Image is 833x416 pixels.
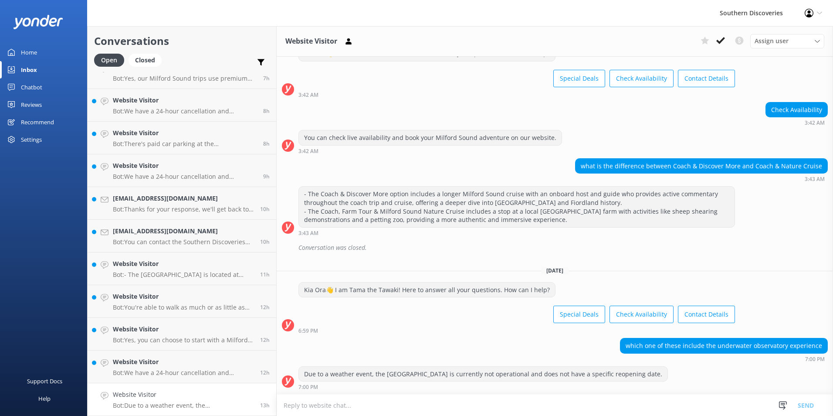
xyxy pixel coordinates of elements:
[113,238,254,246] p: Bot: You can contact the Southern Discoveries team by phone at [PHONE_NUMBER] within [GEOGRAPHIC_...
[299,187,735,227] div: - The Coach & Discover More option includes a longer Milford Sound cruise with an onboard host an...
[113,292,254,301] h4: Website Visitor
[113,226,254,236] h4: [EMAIL_ADDRESS][DOMAIN_NAME]
[610,70,674,87] button: Check Availability
[805,120,825,126] strong: 3:42 AM
[88,154,276,187] a: Website VisitorBot:We have a 24-hour cancellation and amendment policy. If you notify us more tha...
[620,356,828,362] div: Oct 12 2025 07:00pm (UTC +13:00) Pacific/Auckland
[299,283,555,297] div: Kia Ora👋 I am Tama the Tawaki! Here to answer all your questions. How can I help?
[620,338,827,353] div: which one of these include the underwater observatory experience
[21,113,54,131] div: Recommend
[610,306,674,323] button: Check Availability
[113,173,257,181] p: Bot: We have a 24-hour cancellation and amendment policy. If you notify us more than 24 hours bef...
[678,70,735,87] button: Contact Details
[298,231,318,236] strong: 3:43 AM
[113,336,254,344] p: Bot: Yes, you can choose to start with a Milford Sound Nature Cruise and then proceed to the Milf...
[113,271,254,279] p: Bot: - The [GEOGRAPHIC_DATA] is located at [STREET_ADDRESS]. You can find directions here: [URL][...
[285,36,337,47] h3: Website Visitor
[678,306,735,323] button: Contact Details
[260,336,270,344] span: Oct 12 2025 07:43pm (UTC +13:00) Pacific/Auckland
[88,220,276,252] a: [EMAIL_ADDRESS][DOMAIN_NAME]Bot:You can contact the Southern Discoveries team by phone at [PHONE_...
[21,61,37,78] div: Inbox
[88,252,276,285] a: Website VisitorBot:- The [GEOGRAPHIC_DATA] is located at [STREET_ADDRESS]. You can find direction...
[282,240,828,255] div: 2025-10-08T00:21:16.842
[298,92,735,98] div: Oct 08 2025 03:42am (UTC +13:00) Pacific/Auckland
[260,303,270,311] span: Oct 12 2025 07:45pm (UTC +13:00) Pacific/Auckland
[298,328,318,334] strong: 6:59 PM
[260,369,270,376] span: Oct 12 2025 07:34pm (UTC +13:00) Pacific/Auckland
[766,102,827,117] div: Check Availability
[27,372,62,390] div: Support Docs
[298,240,828,255] div: Conversation was closed.
[298,230,735,236] div: Oct 08 2025 03:43am (UTC +13:00) Pacific/Auckland
[113,75,257,82] p: Bot: Yes, our Milford Sound trips use premium glass-roof coaches, ensuring you won't miss any stu...
[21,131,42,148] div: Settings
[88,383,276,416] a: Website VisitorBot:Due to a weather event, the [GEOGRAPHIC_DATA] is currently not operational and...
[755,36,789,46] span: Assign user
[750,34,824,48] div: Assign User
[263,75,270,82] span: Oct 13 2025 12:53am (UTC +13:00) Pacific/Auckland
[298,149,318,154] strong: 3:42 AM
[113,259,254,269] h4: Website Visitor
[260,271,270,278] span: Oct 12 2025 08:50pm (UTC +13:00) Pacific/Auckland
[21,96,42,113] div: Reviews
[113,107,257,115] p: Bot: We have a 24-hour cancellation and amendment policy. If you notify us more than 24 hours bef...
[298,148,562,154] div: Oct 08 2025 03:42am (UTC +13:00) Pacific/Auckland
[299,367,667,382] div: Due to a weather event, the [GEOGRAPHIC_DATA] is currently not operational and does not have a sp...
[298,327,735,334] div: Oct 12 2025 06:59pm (UTC +13:00) Pacific/Auckland
[113,357,254,367] h4: Website Visitor
[21,78,42,96] div: Chatbot
[765,119,828,126] div: Oct 08 2025 03:42am (UTC +13:00) Pacific/Auckland
[260,238,270,246] span: Oct 12 2025 09:22pm (UTC +13:00) Pacific/Auckland
[21,44,37,61] div: Home
[94,54,124,67] div: Open
[129,54,162,67] div: Closed
[113,369,254,377] p: Bot: We have a 24-hour cancellation and amendment policy. If you notify us more than 24 hours bef...
[263,173,270,180] span: Oct 12 2025 10:10pm (UTC +13:00) Pacific/Auckland
[298,385,318,390] strong: 7:00 PM
[576,159,827,174] div: what is the difference between Coach & Discover More and Coach & Nature Cruise
[113,390,254,399] h4: Website Visitor
[13,15,63,29] img: yonder-white-logo.png
[553,306,605,323] button: Special Deals
[263,140,270,147] span: Oct 12 2025 11:27pm (UTC +13:00) Pacific/Auckland
[113,161,257,170] h4: Website Visitor
[805,357,825,362] strong: 7:00 PM
[113,205,254,213] p: Bot: Thanks for your response, we'll get back to you as soon as we can during opening hours.
[575,176,828,182] div: Oct 08 2025 03:43am (UTC +13:00) Pacific/Auckland
[88,318,276,351] a: Website VisitorBot:Yes, you can choose to start with a Milford Sound Nature Cruise and then proce...
[541,267,569,274] span: [DATE]
[298,92,318,98] strong: 3:42 AM
[88,285,276,318] a: Website VisitorBot:You're able to walk as much or as little as you'd prefer as this isn't a loop ...
[38,390,51,407] div: Help
[113,402,254,409] p: Bot: Due to a weather event, the [GEOGRAPHIC_DATA] is currently not operational and does not have...
[113,324,254,334] h4: Website Visitor
[129,55,166,65] a: Closed
[298,384,668,390] div: Oct 12 2025 07:00pm (UTC +13:00) Pacific/Auckland
[88,351,276,383] a: Website VisitorBot:We have a 24-hour cancellation and amendment policy. If you notify us more tha...
[94,33,270,49] h2: Conversations
[88,122,276,154] a: Website VisitorBot:There's paid car parking at the [GEOGRAPHIC_DATA]. More information can be fou...
[260,205,270,213] span: Oct 12 2025 09:38pm (UTC +13:00) Pacific/Auckland
[113,303,254,311] p: Bot: You're able to walk as much or as little as you'd prefer as this isn't a loop track.
[263,107,270,115] span: Oct 12 2025 11:37pm (UTC +13:00) Pacific/Auckland
[299,130,562,145] div: You can check live availability and book your Milford Sound adventure on our website.
[88,187,276,220] a: [EMAIL_ADDRESS][DOMAIN_NAME]Bot:Thanks for your response, we'll get back to you as soon as we can...
[113,95,257,105] h4: Website Visitor
[88,89,276,122] a: Website VisitorBot:We have a 24-hour cancellation and amendment policy. If you notify us more tha...
[805,177,825,182] strong: 3:43 AM
[88,56,276,89] a: Website VisitorBot:Yes, our Milford Sound trips use premium glass-roof coaches, ensuring you won'...
[94,55,129,65] a: Open
[113,128,257,138] h4: Website Visitor
[113,140,257,148] p: Bot: There's paid car parking at the [GEOGRAPHIC_DATA]. More information can be found at [URL][DO...
[260,402,270,409] span: Oct 12 2025 07:00pm (UTC +13:00) Pacific/Auckland
[553,70,605,87] button: Special Deals
[113,194,254,203] h4: [EMAIL_ADDRESS][DOMAIN_NAME]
